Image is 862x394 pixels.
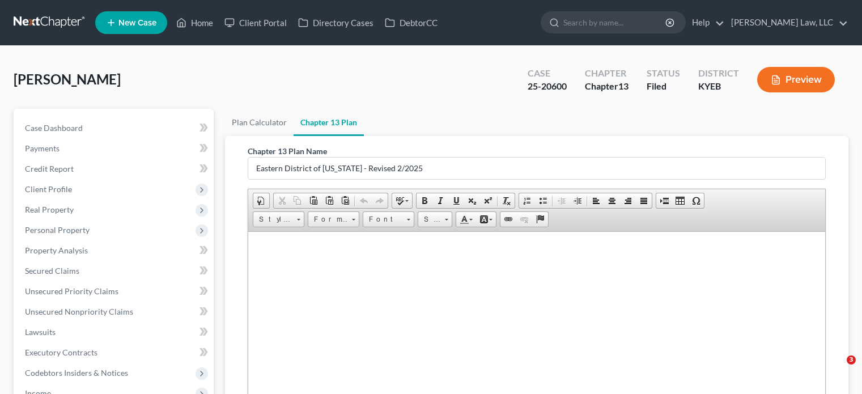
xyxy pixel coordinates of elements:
[321,193,337,208] a: Paste as plain text
[25,245,88,255] span: Property Analysis
[585,80,629,93] div: Chapter
[16,240,214,261] a: Property Analysis
[519,193,535,208] a: Insert/Remove Numbered List
[363,212,403,227] span: Font
[14,71,121,87] span: [PERSON_NAME]
[25,225,90,235] span: Personal Property
[25,307,133,316] span: Unsecured Nonpriority Claims
[528,67,567,80] div: Case
[532,212,548,227] a: Anchor
[25,327,56,337] span: Lawsuits
[535,193,551,208] a: Insert/Remove Bulleted List
[417,193,432,208] a: Bold
[16,138,214,159] a: Payments
[448,193,464,208] a: Underline
[305,193,321,208] a: Paste
[604,193,620,208] a: Center
[25,123,83,133] span: Case Dashboard
[248,158,825,179] input: Enter name...
[337,193,353,208] a: Paste from Word
[16,302,214,322] a: Unsecured Nonpriority Claims
[290,193,305,208] a: Copy
[253,211,304,227] a: Styles
[554,193,570,208] a: Decrease Indent
[16,322,214,342] a: Lawsuits
[516,212,532,227] a: Unlink
[528,80,567,93] div: 25-20600
[688,193,704,208] a: Insert Special Character
[118,19,156,27] span: New Case
[620,193,636,208] a: Align Right
[372,193,388,208] a: Redo
[379,12,443,33] a: DebtorCC
[294,109,364,136] a: Chapter 13 Plan
[292,12,379,33] a: Directory Cases
[686,12,724,33] a: Help
[171,12,219,33] a: Home
[418,211,452,227] a: Size
[274,193,290,208] a: Cut
[25,348,97,357] span: Executory Contracts
[356,193,372,208] a: Undo
[16,342,214,363] a: Executory Contracts
[248,145,327,157] label: Chapter 13 Plan Name
[253,212,293,227] span: Styles
[253,193,269,208] a: Document Properties
[847,355,856,365] span: 3
[672,193,688,208] a: Table
[25,286,118,296] span: Unsecured Priority Claims
[308,212,348,227] span: Format
[16,159,214,179] a: Credit Report
[647,67,680,80] div: Status
[823,355,851,383] iframe: Intercom live chat
[219,12,292,33] a: Client Portal
[418,212,441,227] span: Size
[563,12,667,33] input: Search by name...
[636,193,652,208] a: Justify
[480,193,496,208] a: Superscript
[647,80,680,93] div: Filed
[656,193,672,208] a: Insert Page Break for Printing
[588,193,604,208] a: Align Left
[363,211,414,227] a: Font
[25,143,60,153] span: Payments
[25,205,74,214] span: Real Property
[25,266,79,276] span: Secured Claims
[25,164,74,173] span: Credit Report
[456,212,476,227] a: Text Color
[392,193,412,208] a: Spell Checker
[570,193,585,208] a: Increase Indent
[757,67,835,92] button: Preview
[25,368,128,378] span: Codebtors Insiders & Notices
[464,193,480,208] a: Subscript
[308,211,359,227] a: Format
[16,261,214,281] a: Secured Claims
[16,281,214,302] a: Unsecured Priority Claims
[225,109,294,136] a: Plan Calculator
[499,193,515,208] a: Remove Format
[500,212,516,227] a: Link
[698,67,739,80] div: District
[698,80,739,93] div: KYEB
[25,184,72,194] span: Client Profile
[432,193,448,208] a: Italic
[476,212,496,227] a: Background Color
[16,118,214,138] a: Case Dashboard
[585,67,629,80] div: Chapter
[618,81,629,91] span: 13
[725,12,848,33] a: [PERSON_NAME] Law, LLC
